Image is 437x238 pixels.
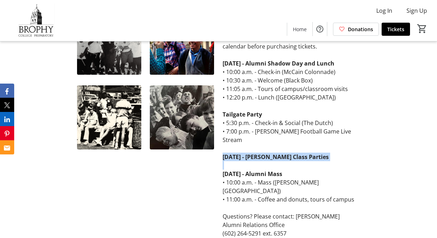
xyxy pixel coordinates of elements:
p: • 10:30 a.m. - Welcome (Black Box) [223,76,360,85]
strong: [DATE] - [PERSON_NAME] Class Parties [223,153,329,161]
button: Log In [371,5,398,16]
img: undefined [150,11,214,75]
img: undefined [77,11,141,75]
span: Sign Up [406,6,427,15]
p: • 11:05 a.m. - Tours of campus/classroom visits [223,85,360,93]
p: • 12:20 p.m. - Lunch ([GEOGRAPHIC_DATA]) [223,93,360,102]
span: Tickets [387,25,404,33]
p: (602) 264-5291 ext. 6357 [223,229,360,238]
button: Sign Up [401,5,433,16]
img: undefined [77,85,141,149]
p: • 7:00 p.m. - [PERSON_NAME] Football Game Live Stream [223,127,360,144]
strong: [DATE] - Alumni Mass [223,170,282,178]
strong: Tailgate Party [223,110,262,118]
img: undefined [150,85,214,149]
p: Questions? Please contact: [PERSON_NAME] Alumni Relations Office [223,212,360,229]
p: • 10:00 a.m. - Mass ([PERSON_NAME][GEOGRAPHIC_DATA]) [223,178,360,195]
a: Home [287,23,312,36]
strong: [DATE] - Alumni Shadow Day and Lunch [223,59,334,67]
p: • 11:00 a.m. - Coffee and donuts, tours of campus [223,195,360,204]
a: Tickets [382,23,410,36]
p: • 5:30 p.m. - Check-in & Social (The Dutch) [223,119,360,127]
span: Home [293,25,307,33]
p: • 10:00 a.m. - Check-in (McCain Colonnade) [223,68,360,76]
img: Brophy College Preparatory 's Logo [4,3,67,38]
span: Donations [348,25,373,33]
a: Donations [333,23,379,36]
span: Log In [376,6,392,15]
button: Cart [416,22,428,35]
button: Help [313,22,327,36]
